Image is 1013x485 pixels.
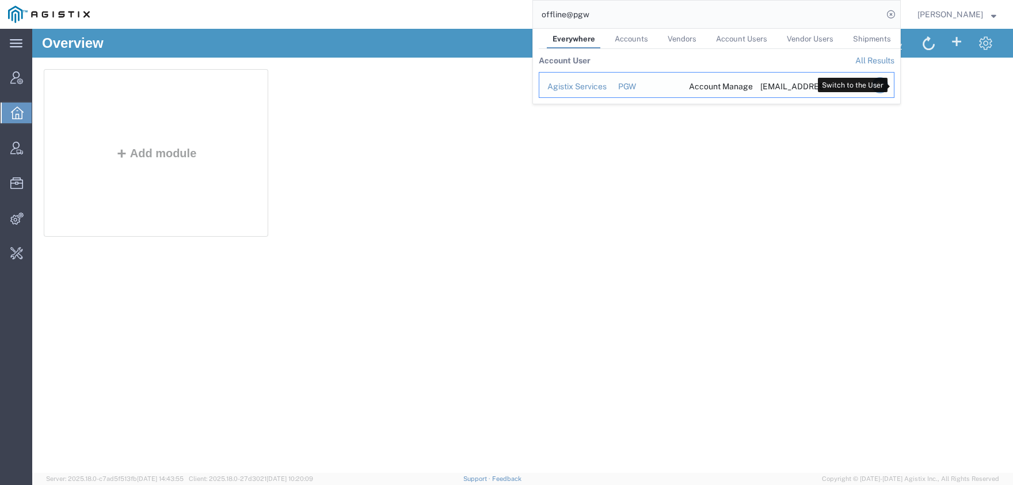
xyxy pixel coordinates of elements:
[492,475,521,482] a: Feedback
[917,8,983,21] span: Carrie Virgilio
[46,475,184,482] span: Server: 2025.18.0-c7ad5f513fb
[855,56,894,65] a: View all account users found by criterion
[539,49,591,72] th: Account User
[266,475,313,482] span: [DATE] 10:20:09
[668,35,696,43] span: Vendors
[716,35,767,43] span: Account Users
[539,49,900,104] table: Search Results
[822,474,999,484] span: Copyright © [DATE]-[DATE] Agistix Inc., All Rights Reserved
[463,475,492,482] a: Support
[917,7,997,21] button: [PERSON_NAME]
[553,35,595,43] span: Everywhere
[615,35,648,43] span: Accounts
[8,6,90,23] img: logo
[831,81,858,93] div: Active
[189,475,313,482] span: Client: 2025.18.0-27d3021
[853,35,891,43] span: Shipments
[618,81,673,93] div: PGW
[547,81,602,93] div: Agistix Services
[533,1,883,28] input: Search for shipment number, reference number
[80,118,168,131] button: Add module
[137,475,184,482] span: [DATE] 14:43:55
[787,35,833,43] span: Vendor Users
[689,81,744,93] div: Account Manager
[32,29,1013,473] iframe: FS Legacy Container
[760,81,816,93] div: offline_notifications+pgw@agistix.com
